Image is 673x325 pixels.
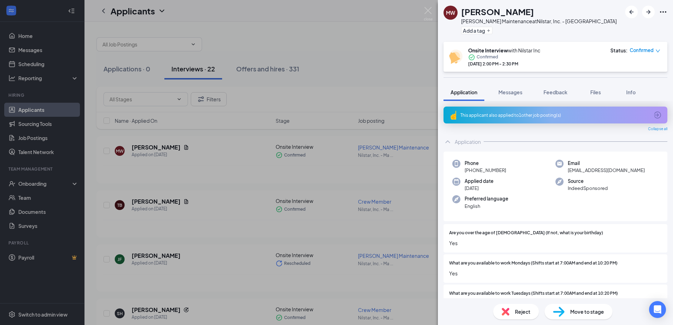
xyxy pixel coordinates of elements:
span: Messages [498,89,522,95]
span: [PHONE_NUMBER] [465,167,506,174]
button: ArrowLeftNew [625,6,638,18]
div: This applicant also applied to 1 other job posting(s) [460,112,649,118]
span: Feedback [543,89,567,95]
span: Phone [465,160,506,167]
span: Source [568,178,608,185]
span: Email [568,160,645,167]
svg: Plus [486,28,491,33]
div: [DATE] 2:00 PM - 2:30 PM [468,61,540,67]
span: Applied date [465,178,493,185]
span: Confirmed [477,54,498,61]
svg: CheckmarkCircle [468,54,475,61]
svg: ArrowLeftNew [627,8,636,16]
span: Files [590,89,601,95]
span: What are you available to work Tuesdays (Shifts start at 7:00AM and end at 10:20 PM) [449,290,618,297]
button: ArrowRight [642,6,655,18]
h1: [PERSON_NAME] [461,6,534,18]
span: Preferred language [465,195,508,202]
span: down [655,49,660,53]
div: [PERSON_NAME] Maintenance at Nilstar, Inc. - [GEOGRAPHIC_DATA] [461,18,617,25]
span: Info [626,89,636,95]
span: [EMAIL_ADDRESS][DOMAIN_NAME] [568,167,645,174]
span: IndeedSponsored [568,185,608,192]
span: What are you available to work Mondays (Shifts start at 7:00AM and end at 10:20 PM) [449,260,617,267]
svg: Ellipses [659,8,667,16]
span: Move to stage [570,308,604,316]
div: Open Intercom Messenger [649,301,666,318]
span: Application [451,89,477,95]
div: MW [446,9,455,16]
span: [DATE] [465,185,493,192]
span: Reject [515,308,530,316]
svg: ArrowCircle [653,111,662,119]
span: Yes [449,269,662,277]
b: Onsite Interview [468,47,508,53]
span: Are you over the age of [DEMOGRAPHIC_DATA] (If not, what is your birthday) [449,230,603,236]
span: Confirmed [630,47,654,54]
span: Collapse all [648,126,667,132]
svg: ChevronUp [444,138,452,146]
span: Yes [449,239,662,247]
button: PlusAdd a tag [461,27,492,34]
div: with Nilstar Inc [468,47,540,54]
span: English [465,203,508,210]
div: Application [455,138,481,145]
svg: ArrowRight [644,8,653,16]
div: Status : [610,47,628,54]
